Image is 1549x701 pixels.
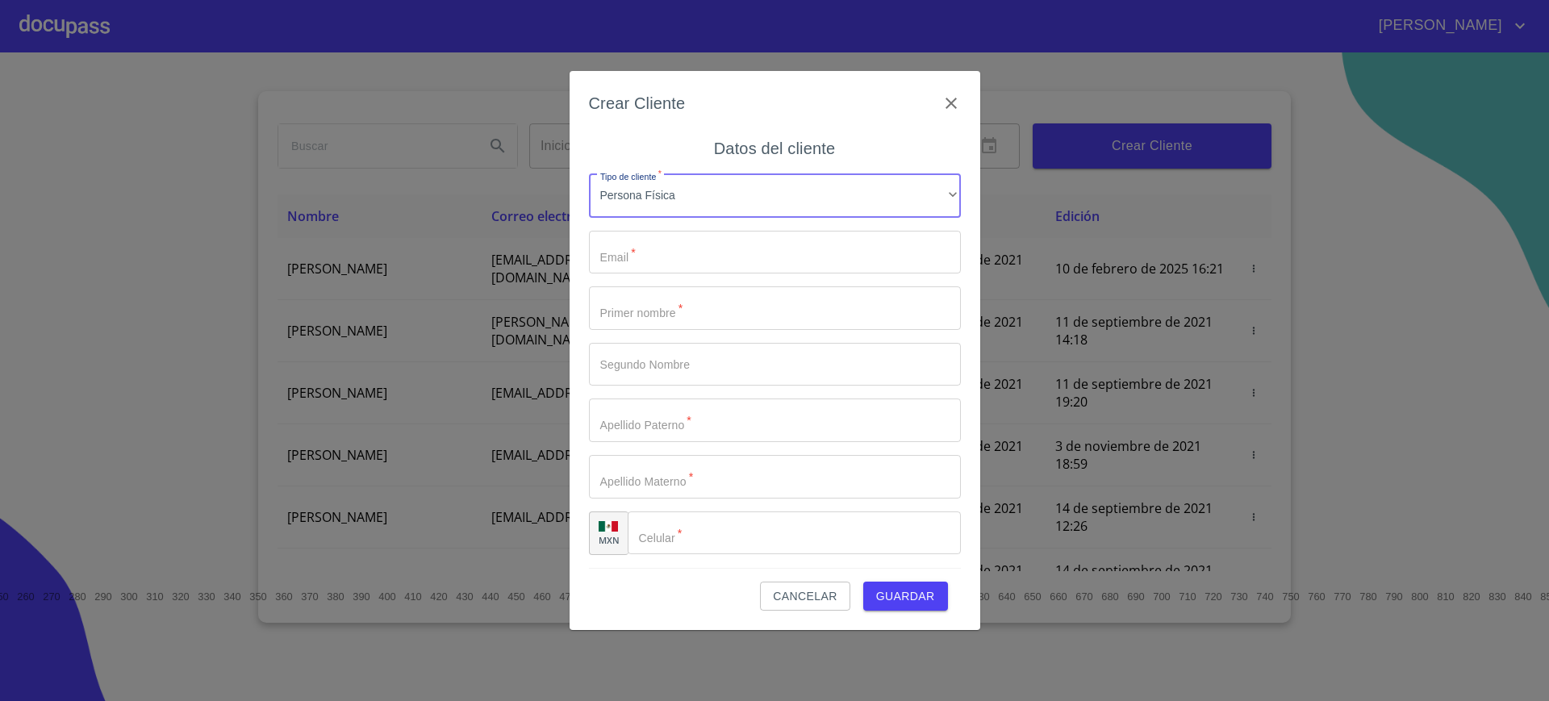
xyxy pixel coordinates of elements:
[863,582,948,611] button: Guardar
[876,586,935,607] span: Guardar
[589,90,686,116] h6: Crear Cliente
[773,586,837,607] span: Cancelar
[714,136,835,161] h6: Datos del cliente
[599,534,620,546] p: MXN
[760,582,850,611] button: Cancelar
[599,521,618,532] img: R93DlvwvvjP9fbrDwZeCRYBHk45OWMq+AAOlFVsxT89f82nwPLnD58IP7+ANJEaWYhP0Tx8kkA0WlQMPQsAAgwAOmBj20AXj6...
[589,174,961,218] div: Persona Física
